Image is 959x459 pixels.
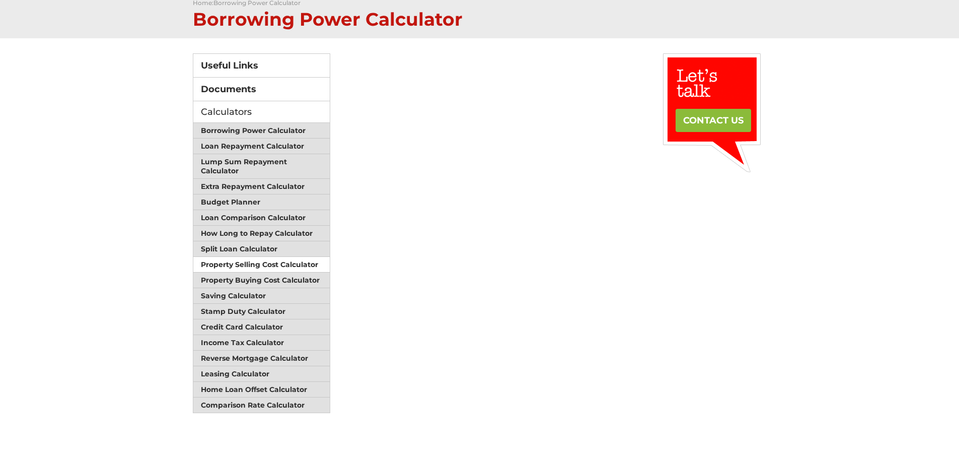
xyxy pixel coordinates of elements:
[193,398,330,413] a: Comparison Rate Calculator
[663,53,761,172] img: text3.gif
[193,101,331,123] div: Calculators
[193,226,330,241] a: How Long to Repay Calculator
[193,54,330,78] a: Useful Links
[193,194,330,210] a: Budget Planner
[193,7,767,28] h1: Borrowing Power Calculator
[193,304,330,319] a: Stamp Duty Calculator
[193,179,330,194] a: Extra Repayment Calculator
[193,382,330,398] a: Home Loan Offset Calculator
[193,335,330,351] a: Income Tax Calculator
[193,139,330,154] a: Loan Repayment Calculator
[193,273,330,288] a: Property Buying Cost Calculator
[193,78,330,101] a: Documents
[193,351,330,366] a: Reverse Mortgage Calculator
[193,241,330,257] a: Split Loan Calculator
[676,109,751,132] a: CONTACT US
[193,257,330,273] a: Property Selling Cost Calculator
[193,123,330,139] a: Borrowing Power Calculator
[193,210,330,226] a: Loan Comparison Calculator
[193,288,330,304] a: Saving Calculator
[193,319,330,335] a: Credit Card Calculator
[193,154,330,179] a: Lump Sum Repayment Calculator
[193,366,330,382] a: Leasing Calculator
